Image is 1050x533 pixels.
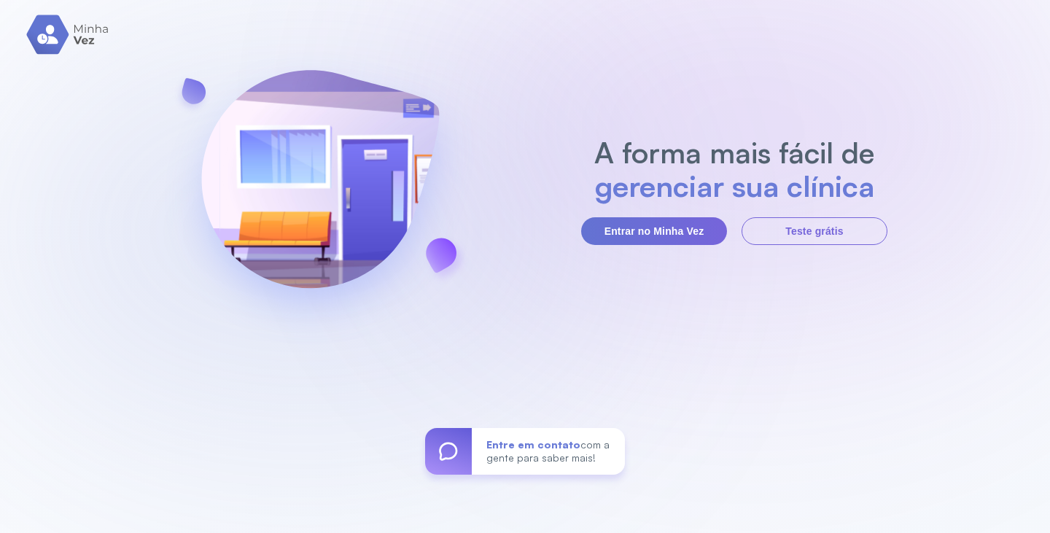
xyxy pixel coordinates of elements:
[486,438,580,451] span: Entre em contato
[587,169,882,203] h2: gerenciar sua clínica
[26,15,110,55] img: logo.svg
[587,136,882,169] h2: A forma mais fácil de
[163,31,478,349] img: banner-login.svg
[742,217,887,245] button: Teste grátis
[581,217,727,245] button: Entrar no Minha Vez
[472,428,625,475] div: com a gente para saber mais!
[425,428,625,475] a: Entre em contatocom a gente para saber mais!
